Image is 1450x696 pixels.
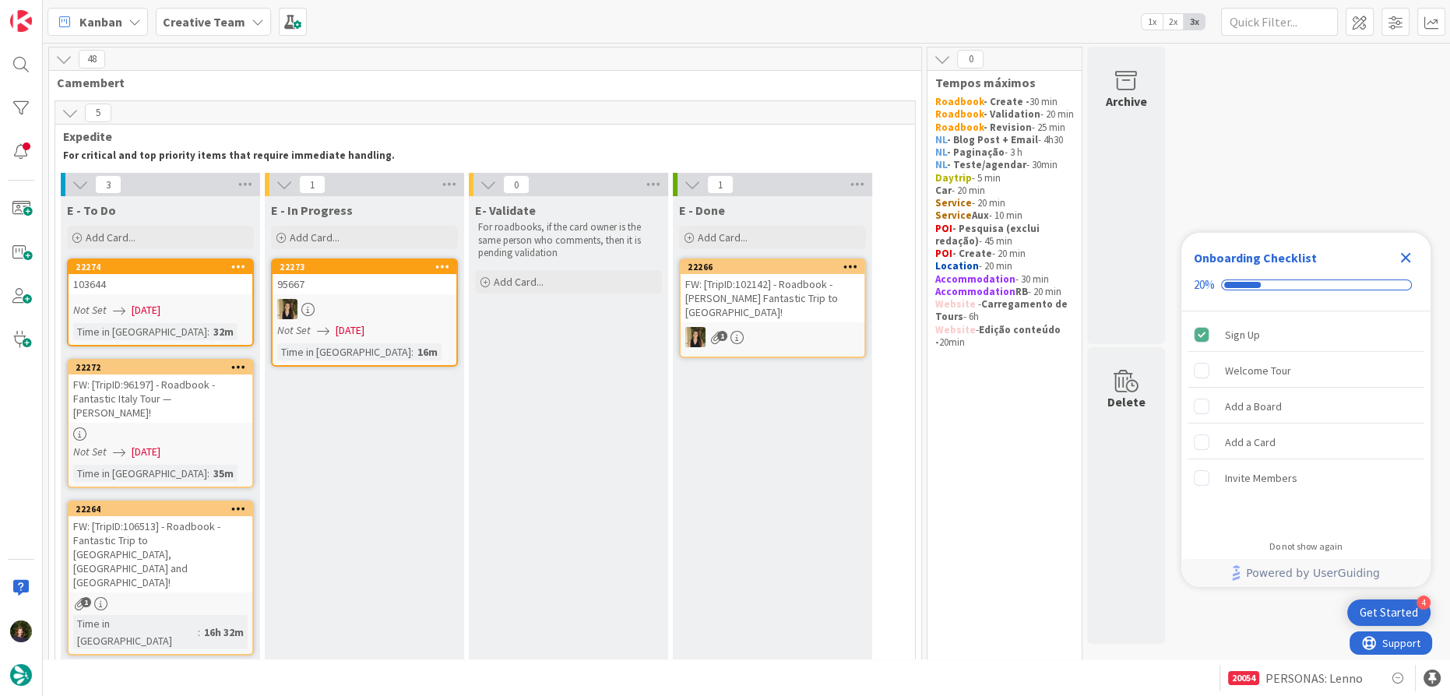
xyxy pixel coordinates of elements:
span: 1 [81,597,91,607]
p: - 20 min [935,248,1074,260]
div: Checklist items [1181,311,1431,530]
span: 5 [85,104,111,122]
p: For roadbooks, if the card owner is the same person who comments, then it is pending validation [478,221,659,259]
div: FW: [TripID:106513] - Roadbook - Fantastic Trip to [GEOGRAPHIC_DATA], [GEOGRAPHIC_DATA] and [GEOG... [69,516,252,592]
div: Checklist progress: 20% [1194,278,1418,292]
span: : [411,343,414,360]
div: SP [681,327,864,347]
span: 1 [707,175,734,194]
i: Not Set [73,303,107,317]
span: PERSONAS: Lenno [1265,669,1363,687]
strong: - Blog Post + Email [947,133,1038,146]
strong: NL [935,146,947,159]
div: 103644 [69,274,252,294]
div: 22266FW: [TripID:102142] - Roadbook - [PERSON_NAME] Fantastic Trip to [GEOGRAPHIC_DATA]! [681,260,864,322]
span: 2x [1163,14,1184,30]
span: 1 [299,175,326,194]
strong: Accommodation [935,272,1015,286]
p: - 45 min [935,223,1074,248]
span: Kanban [79,12,122,31]
a: 22274103644Not Set[DATE]Time in [GEOGRAPHIC_DATA]:32m [67,258,254,346]
p: 30 min [935,96,1074,108]
span: E - Done [679,202,725,218]
div: 22272 [76,362,252,373]
strong: Website [935,323,976,336]
div: 35m [209,465,238,482]
span: Powered by UserGuiding [1246,564,1380,582]
strong: Location [935,259,979,272]
p: - 20 min [935,260,1074,272]
strong: NL [935,133,947,146]
strong: - Paginação [947,146,1005,159]
span: Add Card... [494,275,544,289]
div: Time in [GEOGRAPHIC_DATA] [73,323,207,340]
strong: POI [935,247,952,260]
span: E - To Do [67,202,116,218]
input: Quick Filter... [1221,8,1338,36]
div: 22264 [69,502,252,516]
strong: Aux [972,209,989,222]
span: : [198,624,200,641]
strong: Service [935,196,972,209]
span: 1 [717,331,727,341]
span: Tempos máximos [935,75,1062,90]
p: - 20 min [935,197,1074,209]
div: 22273 [280,262,456,272]
strong: Accommodation [935,285,1015,298]
i: Not Set [277,323,311,337]
div: Invite Members [1225,469,1297,487]
div: Welcome Tour is incomplete. [1188,353,1424,388]
span: E- Validate [475,202,536,218]
p: - 30min [935,159,1074,171]
strong: - Teste/agendar [947,158,1026,171]
div: Welcome Tour [1225,361,1291,380]
div: 20054 [1228,671,1259,685]
strong: Roadbook [935,95,984,108]
div: SP [273,299,456,319]
span: Camembert [57,75,902,90]
div: Add a Card is incomplete. [1188,425,1424,459]
strong: - Create - [984,95,1029,108]
img: Visit kanbanzone.com [10,10,32,32]
div: Time in [GEOGRAPHIC_DATA] [277,343,411,360]
strong: Daytrip [935,171,972,185]
span: Expedite [63,128,896,144]
div: Invite Members is incomplete. [1188,461,1424,495]
div: 22264FW: [TripID:106513] - Roadbook - Fantastic Trip to [GEOGRAPHIC_DATA], [GEOGRAPHIC_DATA] and ... [69,502,252,592]
div: Delete [1107,392,1146,411]
p: - 4h30 [935,134,1074,146]
img: avatar [10,664,32,686]
a: 22266FW: [TripID:102142] - Roadbook - [PERSON_NAME] Fantastic Trip to [GEOGRAPHIC_DATA]!SP [679,258,866,358]
div: Add a Board [1225,397,1282,416]
p: - 20 min [935,108,1074,121]
span: [DATE] [336,322,364,339]
strong: NL [935,158,947,171]
div: Do not show again [1269,540,1343,553]
strong: RB [1015,285,1028,298]
div: Sign Up [1225,325,1260,344]
a: 22272FW: [TripID:96197] - Roadbook - Fantastic Italy Tour — [PERSON_NAME]!Not Set[DATE]Time in [G... [67,359,254,488]
span: 0 [503,175,530,194]
p: - 20 min [935,286,1074,298]
div: 16h 32m [200,624,248,641]
p: - 30 min [935,273,1074,286]
div: 32m [209,323,238,340]
div: Time in [GEOGRAPHIC_DATA] [73,465,207,482]
span: [DATE] [132,302,160,318]
span: : [207,465,209,482]
div: Footer [1181,559,1431,587]
span: Add Card... [86,230,135,244]
div: 22272FW: [TripID:96197] - Roadbook - Fantastic Italy Tour — [PERSON_NAME]! [69,360,252,423]
strong: For critical and top priority items that require immediate handling. [63,149,395,162]
strong: - Create [952,247,992,260]
span: Add Card... [290,230,340,244]
strong: Service [935,209,972,222]
img: SP [277,299,297,319]
span: 3x [1184,14,1205,30]
div: Get Started [1360,605,1418,620]
div: Close Checklist [1393,245,1418,270]
strong: POI [935,222,952,235]
div: 2227395667 [273,260,456,294]
strong: Website [935,297,976,311]
div: Time in [GEOGRAPHIC_DATA] [73,615,198,649]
